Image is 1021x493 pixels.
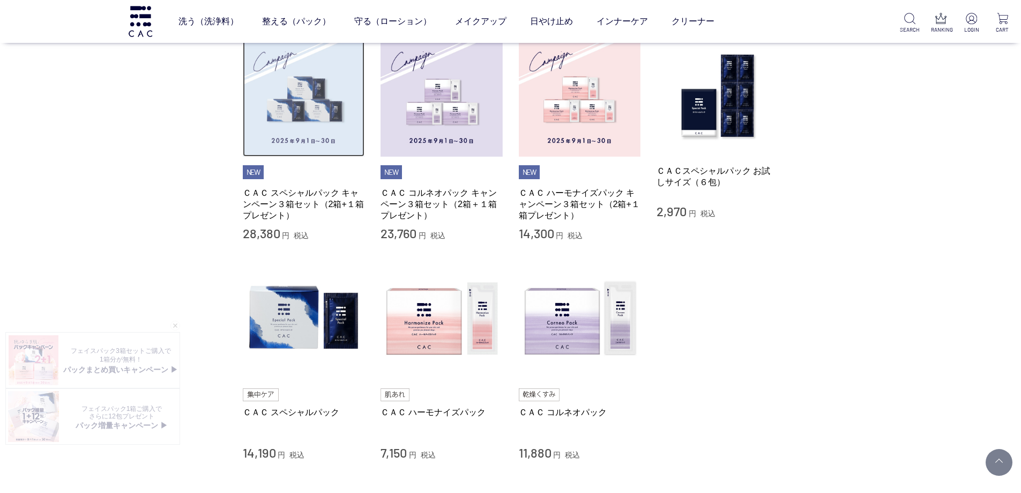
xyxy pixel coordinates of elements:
span: 円 [409,451,416,459]
a: ＣＡＣ ハーモナイズパック [381,407,503,418]
a: RANKING [931,13,951,34]
img: ＣＡＣ コルネオパック [519,257,641,380]
span: 円 [419,231,426,240]
a: ＣＡＣ コルネオパック キャンペーン３箱セット（2箱＋１箱プレゼント） [381,187,503,222]
a: LOGIN [962,13,981,34]
span: 28,380 [243,225,280,241]
span: 14,300 [519,225,554,241]
li: NEW [381,165,402,179]
span: 税込 [430,231,445,240]
img: ＣＡＣ ハーモナイズパック キャンペーン３箱セット（2箱+１箱プレゼント） [519,35,641,157]
span: 税込 [289,451,304,459]
img: ＣＡＣスペシャルパック お試しサイズ（６包） [657,35,779,157]
img: 集中ケア [243,388,279,401]
a: クリーナー [672,6,714,36]
img: ＣＡＣ コルネオパック キャンペーン３箱セット（2箱＋１箱プレゼント） [381,35,503,157]
a: ＣＡＣ スペシャルパック キャンペーン３箱セット（2箱+１箱プレゼント） [243,187,365,222]
a: 日やけ止め [530,6,573,36]
a: インナーケア [597,6,648,36]
span: 2,970 [657,203,687,219]
span: 円 [556,231,563,240]
span: 円 [553,451,561,459]
span: 税込 [421,451,436,459]
a: SEARCH [900,13,920,34]
a: メイクアップ [455,6,506,36]
a: 守る（ローション） [354,6,431,36]
a: CART [993,13,1012,34]
p: RANKING [931,26,951,34]
img: ＣＡＣ ハーモナイズパック [381,257,503,380]
span: 税込 [700,209,716,218]
span: 14,190 [243,445,276,460]
span: 23,760 [381,225,416,241]
img: ＣＡＣ スペシャルパック [243,257,365,380]
img: 肌あれ [381,388,409,401]
img: logo [127,6,154,36]
p: CART [993,26,1012,34]
span: 税込 [565,451,580,459]
a: ＣＡＣスペシャルパック お試しサイズ（６包） [657,165,779,188]
span: 円 [689,209,696,218]
a: ＣＡＣ コルネオパック [519,407,641,418]
a: ＣＡＣ スペシャルパック [243,407,365,418]
p: SEARCH [900,26,920,34]
p: LOGIN [962,26,981,34]
li: NEW [243,165,264,179]
a: 整える（パック） [262,6,331,36]
li: NEW [519,165,540,179]
span: 円 [282,231,289,240]
span: 円 [278,451,285,459]
img: 乾燥くすみ [519,388,560,401]
span: 税込 [568,231,583,240]
a: ＣＡＣ ハーモナイズパック キャンペーン３箱セット（2箱+１箱プレゼント） [519,187,641,222]
span: 11,880 [519,445,552,460]
img: ＣＡＣ スペシャルパック キャンペーン３箱セット（2箱+１箱プレゼント） [243,35,365,157]
span: 税込 [294,231,309,240]
span: 7,150 [381,445,407,460]
a: 洗う（洗浄料） [178,6,239,36]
